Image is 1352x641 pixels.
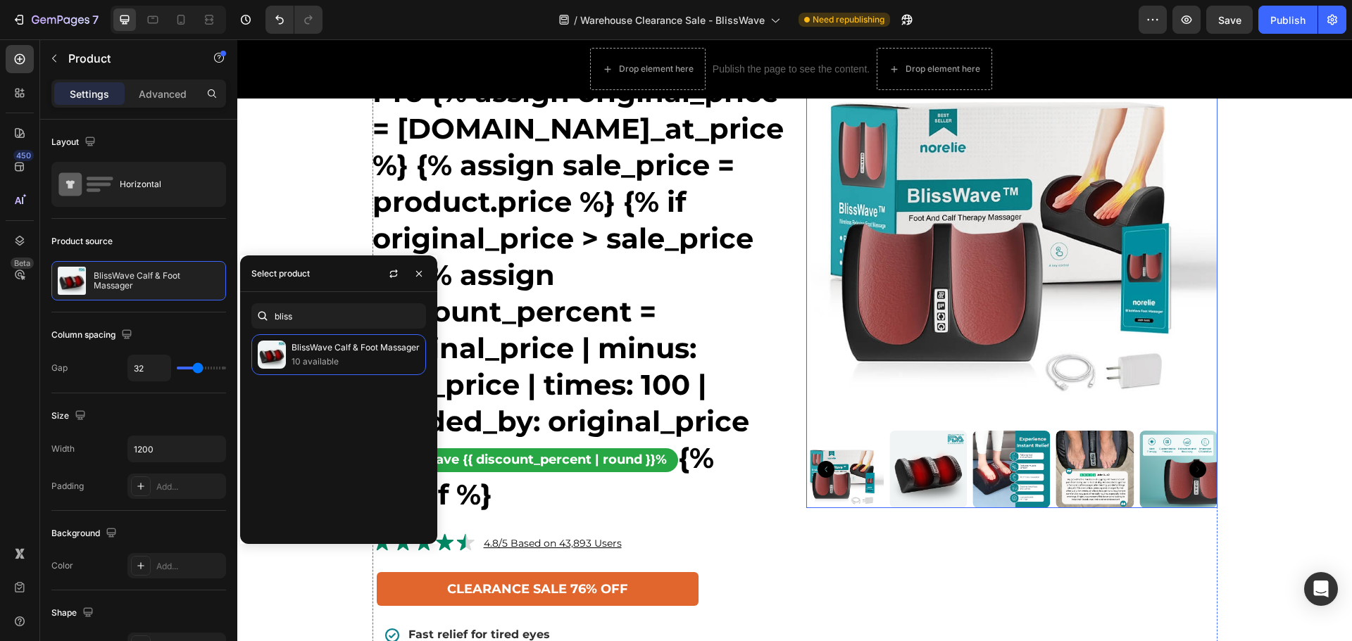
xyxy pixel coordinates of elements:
div: Color [51,559,73,572]
span: Warehouse Clearance Sale - BlissWave [580,13,765,27]
div: Layout [51,133,99,152]
div: Column spacing [51,326,135,345]
div: Open Intercom Messenger [1304,572,1338,606]
div: 450 [13,150,34,161]
input: Search in Settings & Advanced [251,303,426,329]
div: Add... [156,481,223,493]
img: gempages_474696484135109406-7d3308f7-14bb-4a25-8fab-65909c11e605.svg [135,494,238,512]
input: Auto [128,355,170,381]
button: 7 [6,6,105,34]
p: BlissWave Calf & Foot Massager [94,271,220,291]
button: Carousel Back Arrow [580,421,597,438]
p: 10 available [292,355,420,369]
div: Product source [51,235,113,248]
div: Beta [11,258,34,269]
button: Carousel Next Arrow [952,421,969,438]
p: Product [68,50,188,67]
div: Horizontal [120,168,206,201]
div: Background [51,524,120,543]
div: Publish [1270,13,1306,27]
button: Save [1206,6,1253,34]
iframe: Design area [237,39,1352,641]
span: / [574,13,577,27]
u: 4.8/5 Based on 43,893 Users [246,497,384,510]
span: Need republishing [813,13,884,26]
p: Settings [70,87,109,101]
div: Shape [51,604,96,623]
p: 7 [92,11,99,28]
img: product feature img [58,267,86,295]
div: Padding [51,480,84,493]
span: Save {{ discount_percent | round }}% [180,409,441,433]
img: collections [258,341,286,369]
a: CLEARANCE SALE 76% OFF [139,533,462,566]
div: Size [51,407,89,426]
div: Gap [51,362,68,374]
div: Select product [251,267,310,280]
div: Undo/Redo [265,6,323,34]
p: Advanced [139,87,187,101]
input: Auto [128,436,225,462]
p: BlissWave Calf & Foot Massager [292,341,420,355]
div: Width [51,443,75,455]
button: Publish [1258,6,1317,34]
strong: Fast relief for tired eyes [171,588,313,602]
span: Save [1218,14,1241,26]
div: Add... [156,560,223,573]
p: CLEARANCE SALE 76% OFF [210,538,391,561]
